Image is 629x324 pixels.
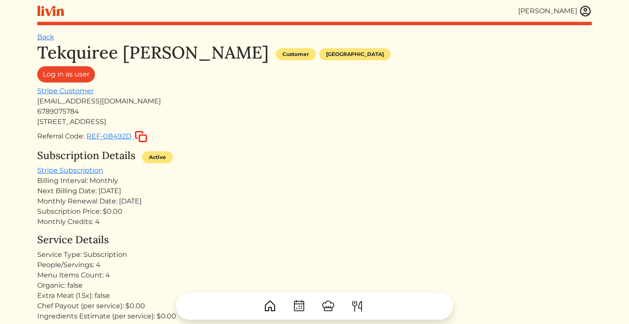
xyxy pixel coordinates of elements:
[142,151,173,163] div: Active
[37,280,592,291] div: Organic: false
[37,42,269,63] h1: Tekquiree [PERSON_NAME]
[37,87,94,95] a: Stripe Customer
[37,33,54,41] a: Back
[37,270,592,280] div: Menu Items Count: 4
[37,206,592,217] div: Subscription Price: $0.00
[292,299,306,313] img: CalendarDots-5bcf9d9080389f2a281d69619e1c85352834be518fbc73d9501aef674afc0d57.svg
[37,132,84,140] span: Referral Code:
[135,131,147,142] img: copy-c88c4d5ff2289bbd861d3078f624592c1430c12286b036973db34a3c10e19d95.svg
[37,117,592,127] div: [STREET_ADDRESS]
[579,5,592,18] img: user_account-e6e16d2ec92f44fc35f99ef0dc9cddf60790bfa021a6ecb1c896eb5d2907b31c.svg
[37,250,592,260] div: Service Type: Subscription
[86,130,148,143] button: REF-0B492D
[37,6,64,16] img: livin-logo-a0d97d1a881af30f6274990eb6222085a2533c92bbd1e4f22c21b4f0d0e3210c.svg
[276,48,316,60] div: Customer
[37,186,592,196] div: Next Billing Date: [DATE]
[37,166,103,174] a: Stripe Subscription
[37,176,592,186] div: Billing Interval: Monthly
[37,66,95,82] a: Log in as user
[37,96,592,106] div: [EMAIL_ADDRESS][DOMAIN_NAME]
[321,299,335,313] img: ChefHat-a374fb509e4f37eb0702ca99f5f64f3b6956810f32a249b33092029f8484b388.svg
[37,260,592,270] div: People/Servings: 4
[86,132,131,140] span: REF-0B492D
[518,6,577,16] div: [PERSON_NAME]
[350,299,364,313] img: ForkKnife-55491504ffdb50bab0c1e09e7649658475375261d09fd45db06cec23bce548bf.svg
[319,48,391,60] div: [GEOGRAPHIC_DATA]
[37,150,135,162] h4: Subscription Details
[37,217,592,227] div: Monthly Credits: 4
[37,106,592,117] div: 6789075784
[263,299,277,313] img: House-9bf13187bcbb5817f509fe5e7408150f90897510c4275e13d0d5fca38e0b5951.svg
[37,234,592,246] h4: Service Details
[37,196,592,206] div: Monthly Renewal Date: [DATE]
